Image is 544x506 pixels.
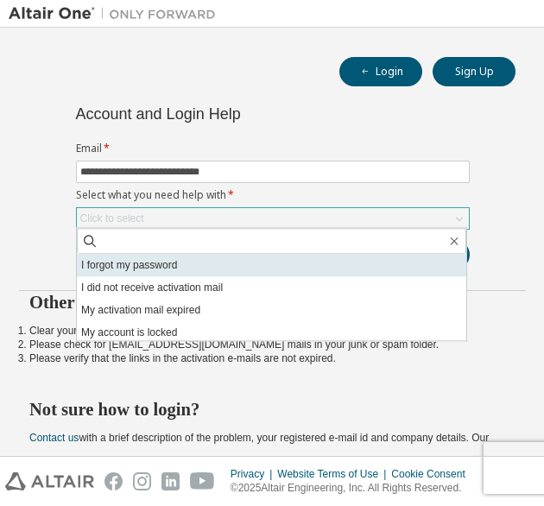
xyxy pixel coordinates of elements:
img: instagram.svg [133,472,151,490]
span: with a brief description of the problem, your registered e-mail id and company details. Our suppo... [29,432,489,458]
button: Login [339,57,422,86]
a: Contact us [29,432,79,444]
li: I forgot my password [77,254,466,276]
img: altair_logo.svg [5,472,94,490]
div: Click to select [77,208,469,229]
img: facebook.svg [104,472,123,490]
label: Email [76,142,470,155]
button: Sign Up [433,57,516,86]
li: Please check for [EMAIL_ADDRESS][DOMAIN_NAME] mails in your junk or spam folder. [29,338,516,351]
div: Cookie Consent [391,467,475,481]
h2: Not sure how to login? [29,398,516,421]
h2: Other Tips [29,291,516,313]
div: Privacy [231,467,277,481]
label: Select what you need help with [76,188,470,202]
li: Clear your browser cookies and local storage, if you continue experiencing problems. [29,324,516,338]
p: © 2025 Altair Engineering, Inc. All Rights Reserved. [231,481,476,496]
div: Website Terms of Use [277,467,391,481]
li: Please verify that the links in the activation e-mails are not expired. [29,351,516,365]
img: Altair One [9,5,225,22]
div: Click to select [80,212,144,225]
div: Account and Login Help [76,107,391,121]
img: linkedin.svg [161,472,180,490]
img: youtube.svg [190,472,215,490]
